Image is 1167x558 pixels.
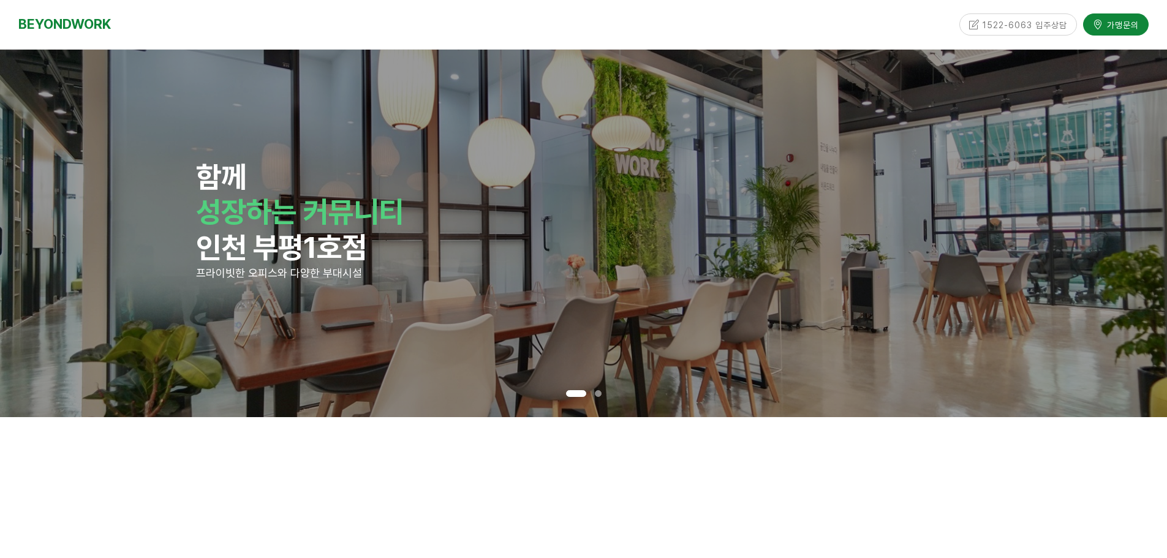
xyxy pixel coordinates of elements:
strong: 성장하는 커뮤니티 [196,194,404,230]
strong: 함께 [196,159,246,195]
span: 가맹문의 [1103,18,1139,31]
strong: 인천 부평1호점 [196,230,367,265]
span: 프라이빗한 오피스와 다양한 부대시설 [196,266,362,279]
a: 가맹문의 [1083,13,1149,35]
a: BEYONDWORK [18,13,111,36]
